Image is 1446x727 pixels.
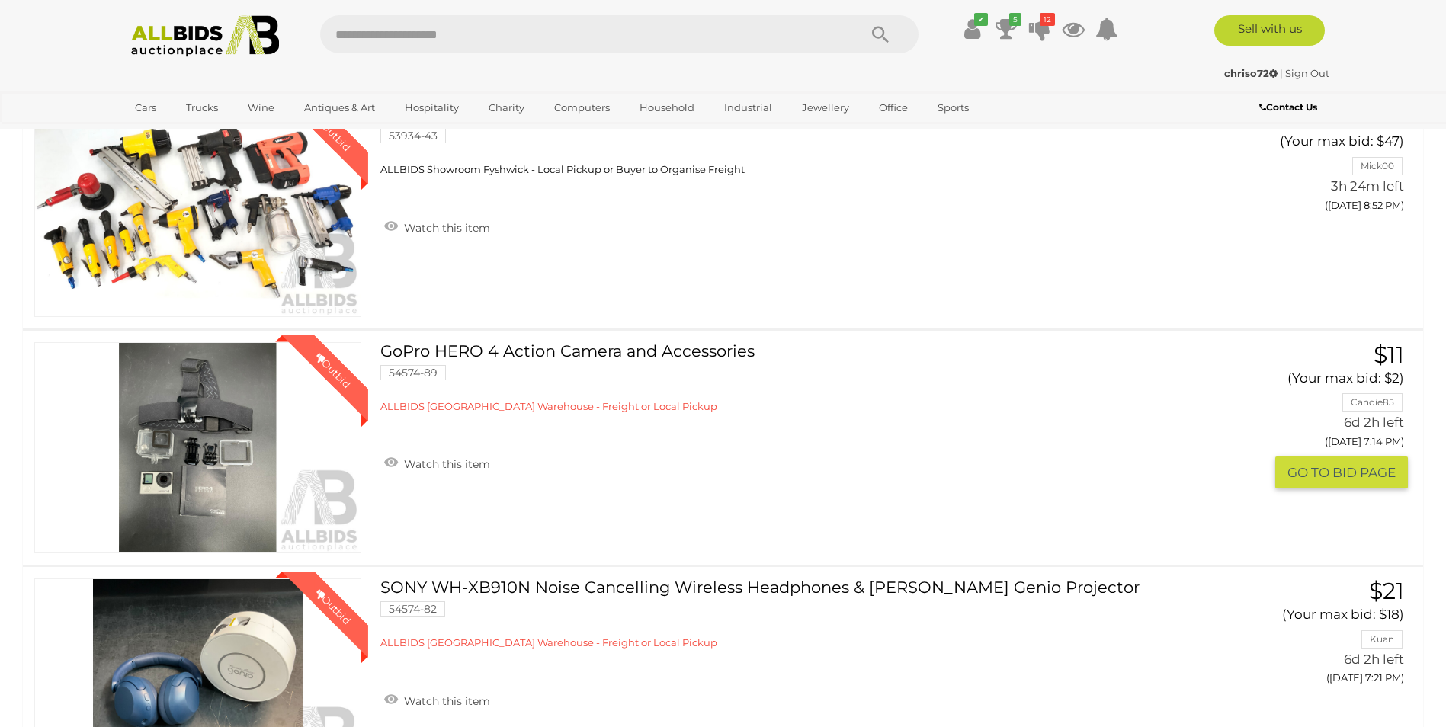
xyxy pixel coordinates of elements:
[1214,15,1325,46] a: Sell with us
[1224,67,1278,79] strong: chriso72
[928,95,979,120] a: Sports
[125,95,166,120] a: Cars
[995,15,1018,43] a: 5
[1374,341,1404,369] span: $11
[298,335,368,405] div: Outbid
[792,95,859,120] a: Jewellery
[400,694,490,708] span: Watch this item
[176,95,228,120] a: Trucks
[125,120,253,146] a: [GEOGRAPHIC_DATA]
[34,342,361,553] a: Outbid
[34,105,361,316] a: Outbid
[1040,13,1055,26] i: 12
[392,578,1178,650] a: SONY WH-XB910N Noise Cancelling Wireless Headphones & [PERSON_NAME] Genio Projector 54574-82 ALLB...
[1259,101,1317,113] b: Contact Us
[238,95,284,120] a: Wine
[1201,342,1408,488] a: $11 (Your max bid: $2) Candie85 6d 2h left ([DATE] 7:14 PM) GO TO BID PAGE
[392,105,1178,177] a: Selection of Air Tools - Lot of 16 53934-43 ALLBIDS Showroom Fyshwick - Local Pickup or Buyer to ...
[400,221,490,235] span: Watch this item
[479,95,534,120] a: Charity
[1275,456,1408,489] button: GO TO BID PAGE
[298,572,368,642] div: Outbid
[1285,67,1329,79] a: Sign Out
[1028,15,1051,43] a: 12
[1009,13,1021,26] i: 5
[380,451,494,474] a: Watch this item
[380,215,494,238] a: Watch this item
[294,95,385,120] a: Antiques & Art
[842,15,919,53] button: Search
[1280,67,1283,79] span: |
[544,95,620,120] a: Computers
[1224,67,1280,79] a: chriso72
[1259,99,1321,116] a: Contact Us
[400,457,490,471] span: Watch this item
[392,342,1178,414] a: GoPro HERO 4 Action Camera and Accessories 54574-89 ALLBIDS [GEOGRAPHIC_DATA] Warehouse - Freight...
[1201,578,1408,693] a: $21 (Your max bid: $18) Kuan 6d 2h left ([DATE] 7:21 PM)
[395,95,469,120] a: Hospitality
[961,15,984,43] a: ✔
[714,95,782,120] a: Industrial
[298,98,368,168] div: Outbid
[869,95,918,120] a: Office
[1201,105,1408,219] a: $305 (Your max bid: $47) Mick00 3h 24m left ([DATE] 8:52 PM)
[1369,577,1404,605] span: $21
[380,688,494,711] a: Watch this item
[974,13,988,26] i: ✔
[123,15,288,57] img: Allbids.com.au
[630,95,704,120] a: Household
